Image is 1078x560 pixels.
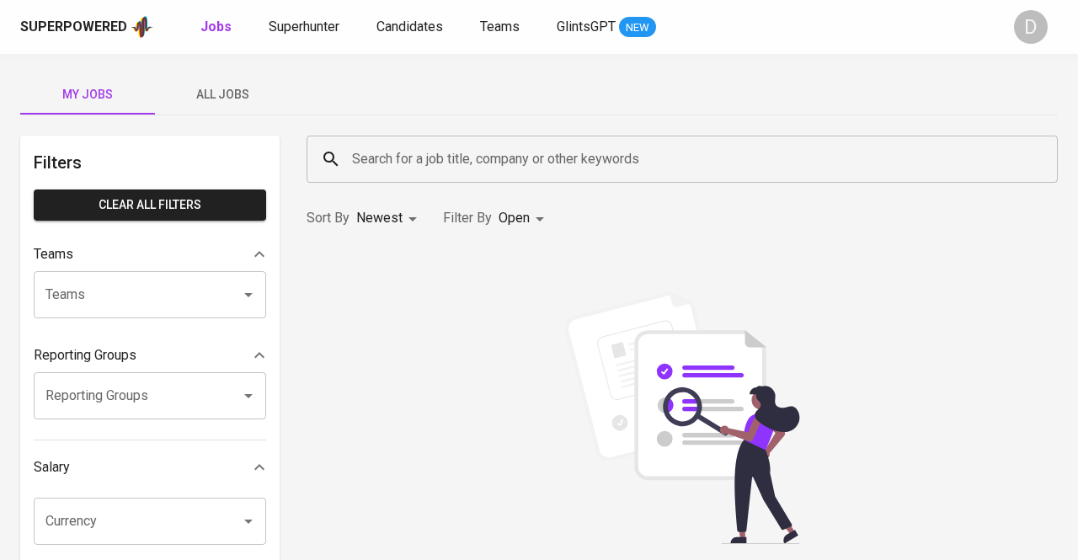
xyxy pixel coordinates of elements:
img: app logo [131,14,153,40]
div: Salary [34,451,266,484]
p: Newest [356,208,403,228]
span: Clear All filters [47,195,253,216]
a: Jobs [200,17,235,38]
h6: Filters [34,149,266,176]
div: Newest [356,203,423,234]
b: Jobs [200,19,232,35]
span: GlintsGPT [557,19,616,35]
a: GlintsGPT NEW [557,17,656,38]
button: Open [237,509,260,533]
button: Clear All filters [34,189,266,221]
span: Superhunter [269,19,339,35]
span: Open [499,210,530,226]
img: file_searching.svg [556,291,808,544]
a: Superpoweredapp logo [20,14,153,40]
a: Candidates [376,17,446,38]
span: Teams [480,19,520,35]
a: Superhunter [269,17,343,38]
div: D [1014,10,1048,44]
p: Teams [34,244,73,264]
p: Reporting Groups [34,345,136,365]
span: My Jobs [30,84,145,105]
p: Sort By [307,208,350,228]
div: Open [499,203,550,234]
div: Reporting Groups [34,339,266,372]
span: Candidates [376,19,443,35]
div: Teams [34,237,266,271]
div: Superpowered [20,18,127,37]
button: Open [237,384,260,408]
p: Salary [34,457,70,477]
span: All Jobs [165,84,280,105]
span: NEW [619,19,656,36]
p: Filter By [443,208,492,228]
button: Open [237,283,260,307]
a: Teams [480,17,523,38]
